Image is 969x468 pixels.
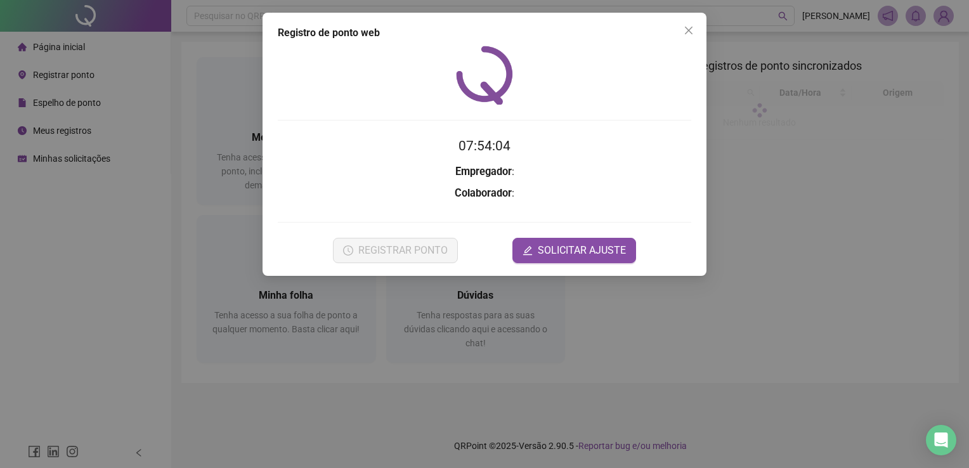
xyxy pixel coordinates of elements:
[278,164,691,180] h3: :
[455,187,512,199] strong: Colaborador
[684,25,694,36] span: close
[512,238,636,263] button: editSOLICITAR AJUSTE
[538,243,626,258] span: SOLICITAR AJUSTE
[278,185,691,202] h3: :
[679,20,699,41] button: Close
[456,46,513,105] img: QRPoint
[458,138,511,153] time: 07:54:04
[926,425,956,455] div: Open Intercom Messenger
[455,166,512,178] strong: Empregador
[278,25,691,41] div: Registro de ponto web
[523,245,533,256] span: edit
[333,238,458,263] button: REGISTRAR PONTO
